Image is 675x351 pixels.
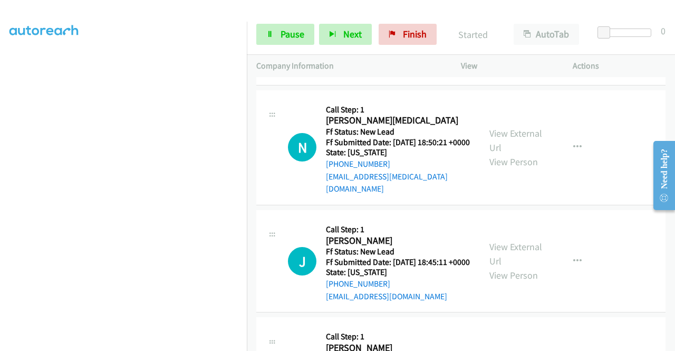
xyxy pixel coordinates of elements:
[379,24,437,45] a: Finish
[326,267,470,278] h5: State: [US_STATE]
[288,247,316,276] div: The call is yet to be attempted
[288,133,316,162] h1: N
[489,269,538,281] a: View Person
[319,24,372,45] button: Next
[326,127,470,137] h5: Ff Status: New Lead
[343,28,362,40] span: Next
[326,172,448,194] a: [EMAIL_ADDRESS][MEDICAL_DATA][DOMAIN_NAME]
[514,24,579,45] button: AutoTab
[326,246,470,257] h5: Ff Status: New Lead
[326,137,470,148] h5: Ff Submitted Date: [DATE] 18:50:21 +0000
[403,28,427,40] span: Finish
[326,105,470,115] h5: Call Step: 1
[326,279,390,289] a: [PHONE_NUMBER]
[288,133,316,162] div: The call is yet to be attempted
[661,24,666,38] div: 0
[256,60,442,72] p: Company Information
[461,60,554,72] p: View
[326,257,470,268] h5: Ff Submitted Date: [DATE] 18:45:11 +0000
[603,29,651,37] div: Delay between calls (in seconds)
[489,127,542,154] a: View External Url
[489,241,542,267] a: View External Url
[573,60,666,72] p: Actions
[326,159,390,169] a: [PHONE_NUMBER]
[451,27,495,42] p: Started
[326,115,467,127] h2: [PERSON_NAME][MEDICAL_DATA]
[326,147,470,158] h5: State: [US_STATE]
[326,291,447,301] a: [EMAIL_ADDRESS][DOMAIN_NAME]
[326,224,470,235] h5: Call Step: 1
[288,247,316,276] h1: J
[326,331,470,342] h5: Call Step: 1
[645,134,675,217] iframe: Resource Center
[489,156,538,168] a: View Person
[326,235,467,247] h2: [PERSON_NAME]
[281,28,304,40] span: Pause
[256,24,314,45] a: Pause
